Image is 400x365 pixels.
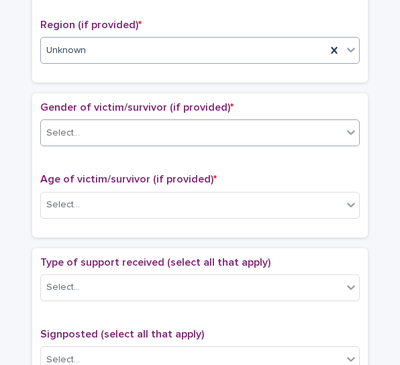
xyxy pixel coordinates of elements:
[40,19,142,30] span: Region (if provided)
[40,257,270,268] span: Type of support received (select all that apply)
[46,280,80,295] div: Select...
[40,174,217,185] span: Age of victim/survivor (if provided)
[40,102,234,113] span: Gender of victim/survivor (if provided)
[46,126,80,140] div: Select...
[46,44,86,58] span: Unknown
[40,329,204,340] span: Signposted (select all that apply)
[46,198,80,212] div: Select...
